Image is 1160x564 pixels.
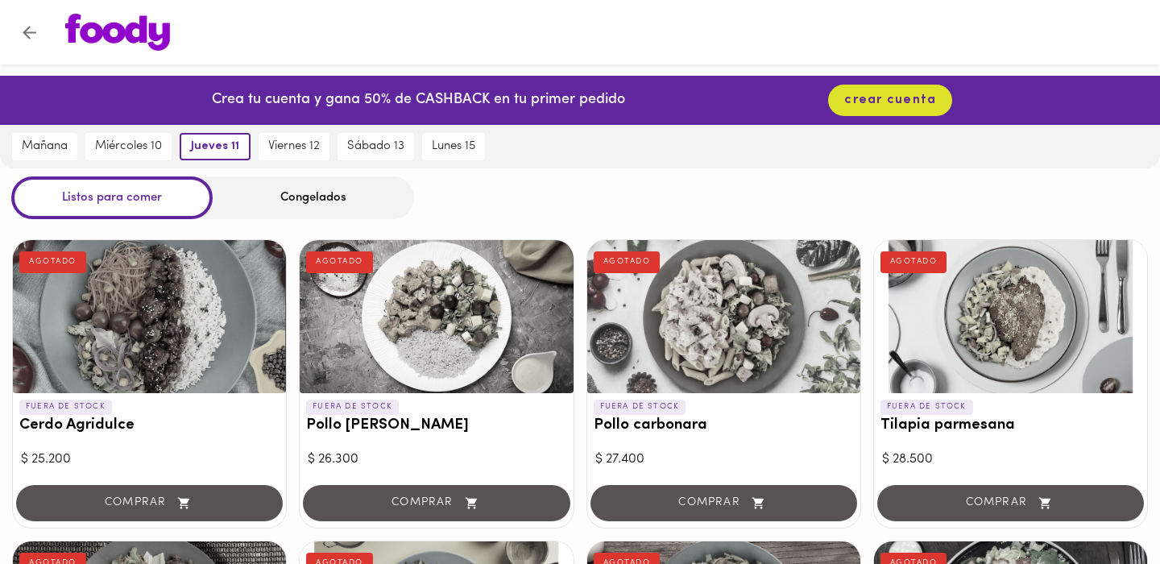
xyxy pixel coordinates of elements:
h3: Tilapia parmesana [880,417,1141,434]
button: viernes 12 [259,133,329,160]
span: sábado 13 [347,139,404,154]
p: FUERA DE STOCK [19,400,112,414]
div: $ 28.500 [882,450,1139,469]
div: AGOTADO [880,251,947,272]
div: Tilapia parmesana [874,240,1147,393]
div: AGOTADO [594,251,661,272]
div: $ 26.300 [308,450,565,469]
img: logo.png [65,14,170,51]
span: miércoles 10 [95,139,162,154]
button: lunes 15 [422,133,485,160]
div: AGOTADO [306,251,373,272]
h3: Pollo carbonara [594,417,854,434]
button: crear cuenta [828,85,952,116]
div: Cerdo Agridulce [13,240,286,393]
button: Volver [10,13,49,52]
p: Crea tu cuenta y gana 50% de CASHBACK en tu primer pedido [212,90,625,111]
div: AGOTADO [19,251,86,272]
button: sábado 13 [338,133,414,160]
div: $ 25.200 [21,450,278,469]
p: FUERA DE STOCK [880,400,973,414]
button: jueves 11 [180,133,251,160]
p: FUERA DE STOCK [594,400,686,414]
button: miércoles 10 [85,133,172,160]
p: FUERA DE STOCK [306,400,399,414]
div: Listos para comer [11,176,213,219]
span: jueves 11 [191,139,239,154]
h3: Cerdo Agridulce [19,417,280,434]
span: mañana [22,139,68,154]
div: Pollo Tikka Massala [300,240,573,393]
h3: Pollo [PERSON_NAME] [306,417,566,434]
span: lunes 15 [432,139,475,154]
iframe: Messagebird Livechat Widget [1067,471,1144,548]
div: $ 27.400 [595,450,852,469]
span: crear cuenta [844,93,936,108]
button: mañana [12,133,77,160]
div: Pollo carbonara [587,240,860,393]
span: viernes 12 [268,139,320,154]
div: Congelados [213,176,414,219]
